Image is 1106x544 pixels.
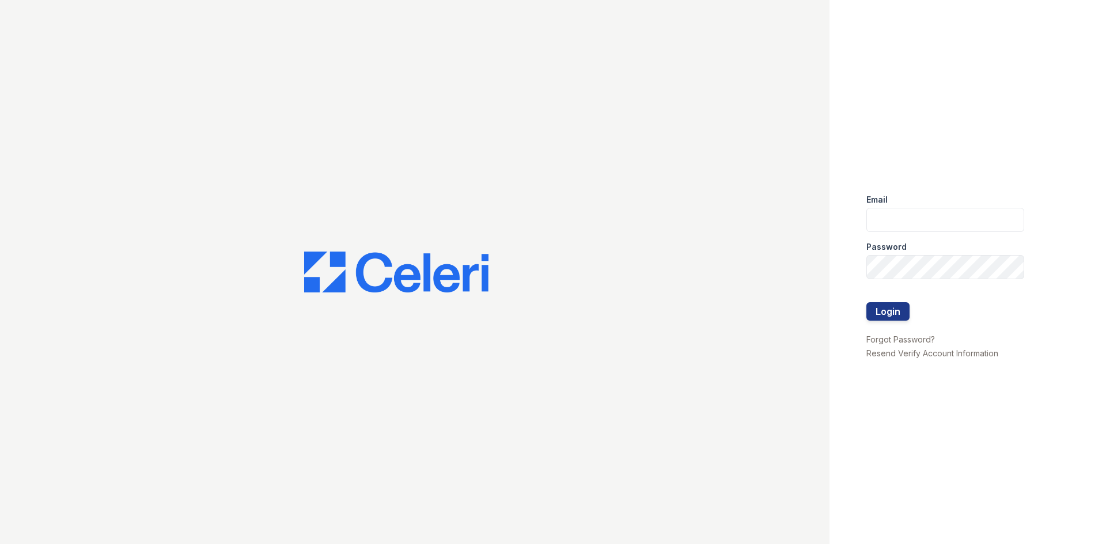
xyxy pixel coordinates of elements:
[866,302,910,321] button: Login
[866,334,935,344] a: Forgot Password?
[866,241,907,253] label: Password
[866,348,998,358] a: Resend Verify Account Information
[866,194,888,206] label: Email
[304,252,488,293] img: CE_Logo_Blue-a8612792a0a2168367f1c8372b55b34899dd931a85d93a1a3d3e32e68fde9ad4.png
